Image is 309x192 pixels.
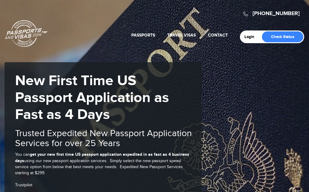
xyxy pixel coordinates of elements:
[5,20,48,47] a: Passports & [DOMAIN_NAME]
[253,10,300,17] a: [PHONE_NUMBER]
[208,33,228,38] a: Contact
[15,129,194,149] h2: Trusted Expedited New Passport Application Services for over 25 Years
[167,33,196,38] a: Travel Visas
[15,152,189,163] strong: get your new first time US passport application expedited in as fast as 4 business days
[131,33,155,38] a: Passports
[15,72,169,123] strong: New First Time US Passport Application as Fast as 4 Days
[15,183,32,187] a: Trustpilot
[244,34,259,39] a: Login
[15,152,194,176] div: You can using our new passport application services. Simply select the new passport speed service...
[262,31,303,42] a: Check Status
